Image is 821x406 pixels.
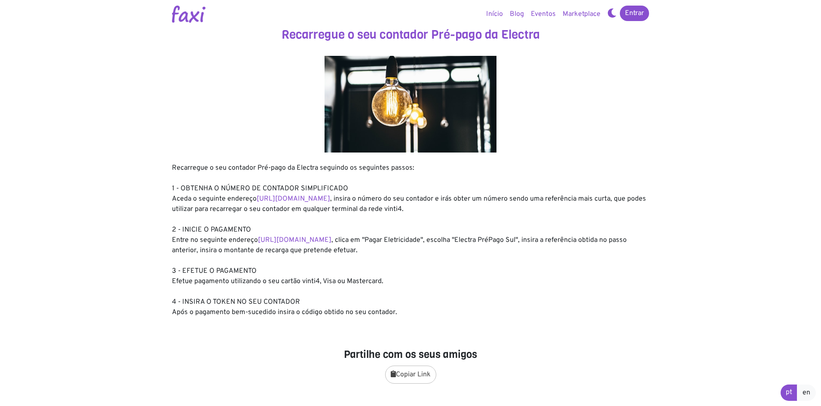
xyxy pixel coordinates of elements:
a: en [797,385,816,401]
img: energy.jpg [325,56,496,153]
a: Entrar [620,6,649,21]
a: [URL][DOMAIN_NAME] [257,195,330,203]
a: Eventos [527,6,559,23]
div: Recarregue o seu contador Pré-pago da Electra seguindo os seguintes passos: 1 - OBTENHA O NÚMERO ... [172,163,649,317]
img: Logotipo Faxi Online [172,6,205,23]
a: Início [483,6,506,23]
button: Copiar Link [385,366,436,384]
h4: Partilhe com os seus amigos [172,348,649,361]
a: Blog [506,6,527,23]
h3: Recarregue o seu contador Pré-pago da Electra [172,27,649,42]
a: Marketplace [559,6,604,23]
a: pt [781,385,797,401]
a: [URL][DOMAIN_NAME] [258,236,331,244]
